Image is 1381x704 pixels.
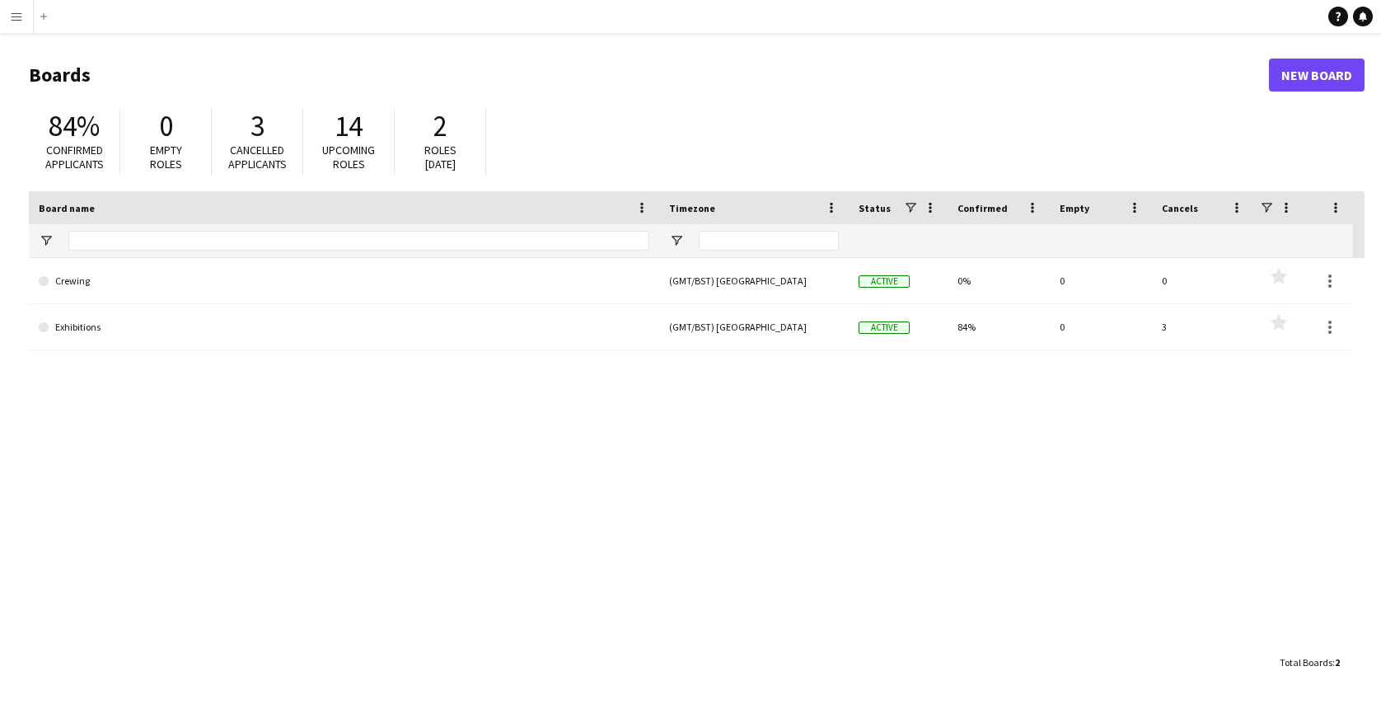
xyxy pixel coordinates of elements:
[250,108,264,144] span: 3
[39,202,95,214] span: Board name
[859,275,910,288] span: Active
[1060,202,1089,214] span: Empty
[45,143,104,171] span: Confirmed applicants
[1280,656,1332,669] span: Total Boards
[659,304,849,350] div: (GMT/BST) [GEOGRAPHIC_DATA]
[1050,304,1152,350] div: 0
[1050,258,1152,303] div: 0
[669,233,684,248] button: Open Filter Menu
[39,304,649,350] a: Exhibitions
[29,63,1269,87] h1: Boards
[948,304,1050,350] div: 84%
[957,202,1008,214] span: Confirmed
[859,202,891,214] span: Status
[49,108,100,144] span: 84%
[433,108,447,144] span: 2
[39,258,649,304] a: Crewing
[948,258,1050,303] div: 0%
[322,143,375,171] span: Upcoming roles
[150,143,182,171] span: Empty roles
[859,321,910,334] span: Active
[659,258,849,303] div: (GMT/BST) [GEOGRAPHIC_DATA]
[1152,304,1254,350] div: 3
[1280,646,1340,678] div: :
[68,231,649,251] input: Board name Filter Input
[39,233,54,248] button: Open Filter Menu
[424,143,456,171] span: Roles [DATE]
[1152,258,1254,303] div: 0
[1335,656,1340,669] span: 2
[1162,202,1198,214] span: Cancels
[669,202,715,214] span: Timezone
[699,231,839,251] input: Timezone Filter Input
[159,108,173,144] span: 0
[228,143,287,171] span: Cancelled applicants
[1269,59,1365,92] a: New Board
[335,108,363,144] span: 14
